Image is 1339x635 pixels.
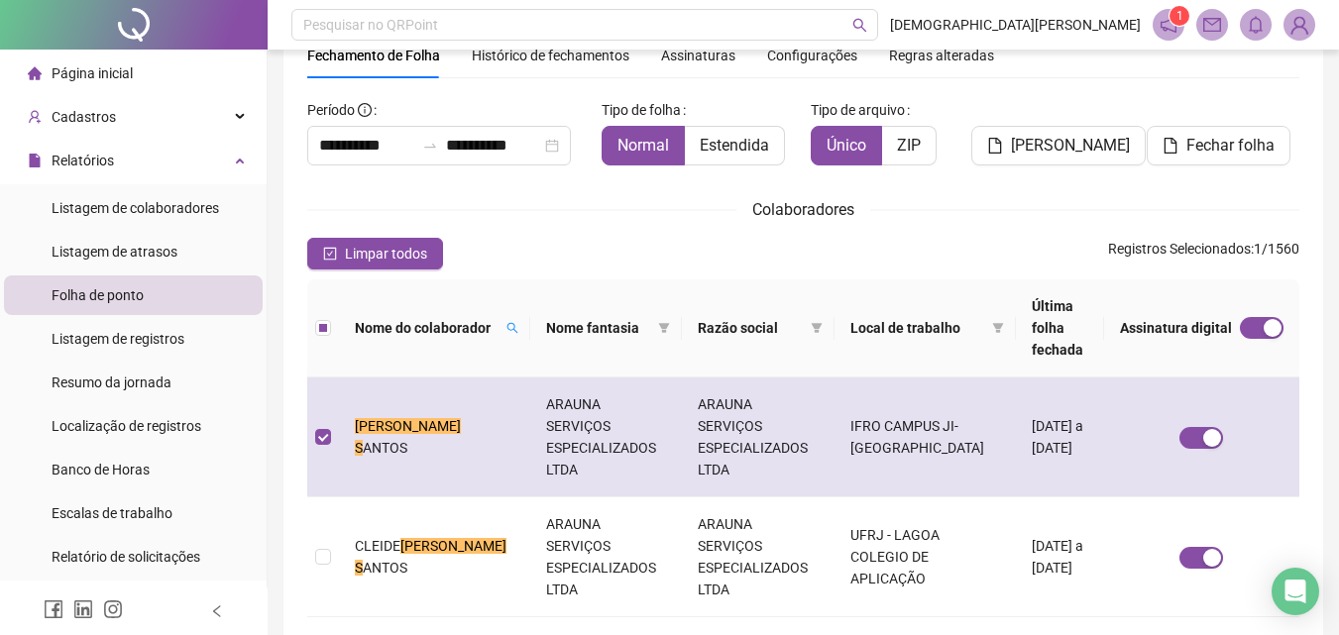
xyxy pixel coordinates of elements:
[1247,16,1265,34] span: bell
[1163,138,1178,154] span: file
[52,374,171,390] span: Resumo da jornada
[52,109,116,125] span: Cadastros
[1272,568,1319,615] div: Open Intercom Messenger
[73,599,93,619] span: linkedin
[1016,377,1104,497] td: [DATE] a [DATE]
[835,377,1016,497] td: IFRO CAMPUS JI-[GEOGRAPHIC_DATA]
[358,103,372,117] span: info-circle
[752,200,854,219] span: Colaboradores
[52,287,144,303] span: Folha de ponto
[355,538,506,576] mark: [PERSON_NAME] S
[307,238,443,269] button: Limpar todos
[897,136,921,155] span: ZIP
[52,153,114,168] span: Relatórios
[698,317,803,339] span: Razão social
[1016,279,1104,377] th: Última folha fechada
[602,99,681,121] span: Tipo de folha
[52,418,201,434] span: Localização de registros
[210,604,224,618] span: left
[422,138,438,154] span: swap-right
[1160,16,1177,34] span: notification
[530,497,683,617] td: ARAUNA SERVIÇOS ESPECIALIZADOS LTDA
[654,313,674,343] span: filter
[44,599,63,619] span: facebook
[811,322,823,334] span: filter
[103,599,123,619] span: instagram
[811,99,905,121] span: Tipo de arquivo
[28,110,42,124] span: user-add
[807,313,827,343] span: filter
[502,313,522,343] span: search
[52,505,172,521] span: Escalas de trabalho
[992,322,1004,334] span: filter
[363,560,407,576] span: ANTOS
[52,244,177,260] span: Listagem de atrasos
[890,14,1141,36] span: [DEMOGRAPHIC_DATA][PERSON_NAME]
[1186,134,1275,158] span: Fechar folha
[345,243,427,265] span: Limpar todos
[852,18,867,33] span: search
[1284,10,1314,40] img: 69351
[971,126,1146,165] button: [PERSON_NAME]
[323,247,337,261] span: check-square
[1108,238,1299,269] span: : 1 / 1560
[658,322,670,334] span: filter
[28,66,42,80] span: home
[889,49,994,62] span: Regras alteradas
[987,138,1003,154] span: file
[661,49,735,62] span: Assinaturas
[1011,134,1130,158] span: [PERSON_NAME]
[307,48,440,63] span: Fechamento de Folha
[988,313,1008,343] span: filter
[1147,126,1290,165] button: Fechar folha
[767,49,857,62] span: Configurações
[506,322,518,334] span: search
[850,317,984,339] span: Local de trabalho
[52,200,219,216] span: Listagem de colaboradores
[700,136,769,155] span: Estendida
[52,462,150,477] span: Banco de Horas
[355,538,400,554] span: CLEIDE
[52,549,200,565] span: Relatório de solicitações
[28,154,42,167] span: file
[530,377,683,497] td: ARAUNA SERVIÇOS ESPECIALIZADOS LTDA
[1170,6,1189,26] sup: 1
[355,418,461,456] mark: [PERSON_NAME] S
[835,497,1016,617] td: UFRJ - LAGOA COLEGIO DE APLICAÇÃO
[472,48,629,63] span: Histórico de fechamentos
[682,377,835,497] td: ARAUNA SERVIÇOS ESPECIALIZADOS LTDA
[52,65,133,81] span: Página inicial
[546,317,651,339] span: Nome fantasia
[682,497,835,617] td: ARAUNA SERVIÇOS ESPECIALIZADOS LTDA
[355,317,499,339] span: Nome do colaborador
[1120,317,1232,339] span: Assinatura digital
[827,136,866,155] span: Único
[363,440,407,456] span: ANTOS
[422,138,438,154] span: to
[307,102,355,118] span: Período
[1016,497,1104,617] td: [DATE] a [DATE]
[1108,241,1251,257] span: Registros Selecionados
[1203,16,1221,34] span: mail
[617,136,669,155] span: Normal
[1176,9,1183,23] span: 1
[52,331,184,347] span: Listagem de registros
